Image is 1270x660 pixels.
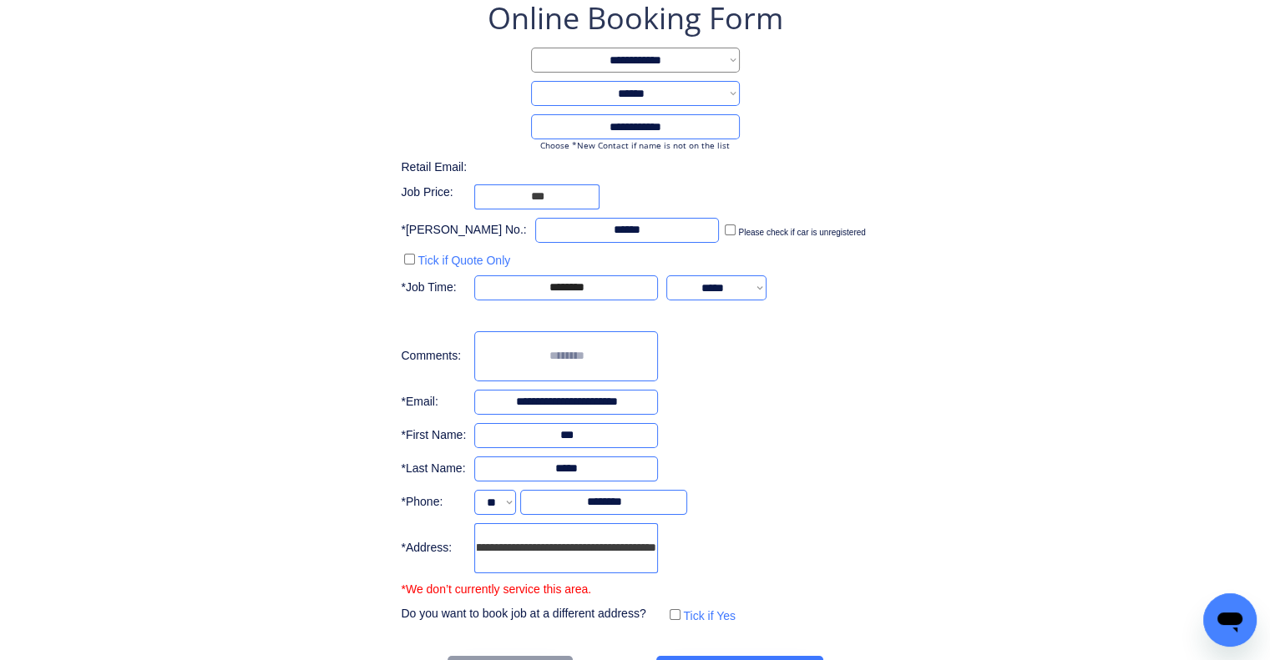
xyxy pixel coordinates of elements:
[683,609,736,622] label: Tick if Yes
[401,461,466,477] div: *Last Name:
[401,280,466,296] div: *Job Time:
[401,606,658,622] div: Do you want to book job at a different address?
[1203,593,1257,647] iframe: Button to launch messaging window
[401,494,466,511] div: *Phone:
[401,427,466,444] div: *First Name:
[738,228,865,237] label: Please check if car is unregistered
[401,184,466,201] div: Job Price:
[401,159,484,176] div: Retail Email:
[401,348,466,365] div: Comments:
[531,139,740,151] div: Choose *New Contact if name is not on the list
[401,540,466,557] div: *Address:
[401,222,526,239] div: *[PERSON_NAME] No.:
[401,582,591,598] div: *We don’t currently service this area.
[417,254,510,267] label: Tick if Quote Only
[401,394,466,411] div: *Email:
